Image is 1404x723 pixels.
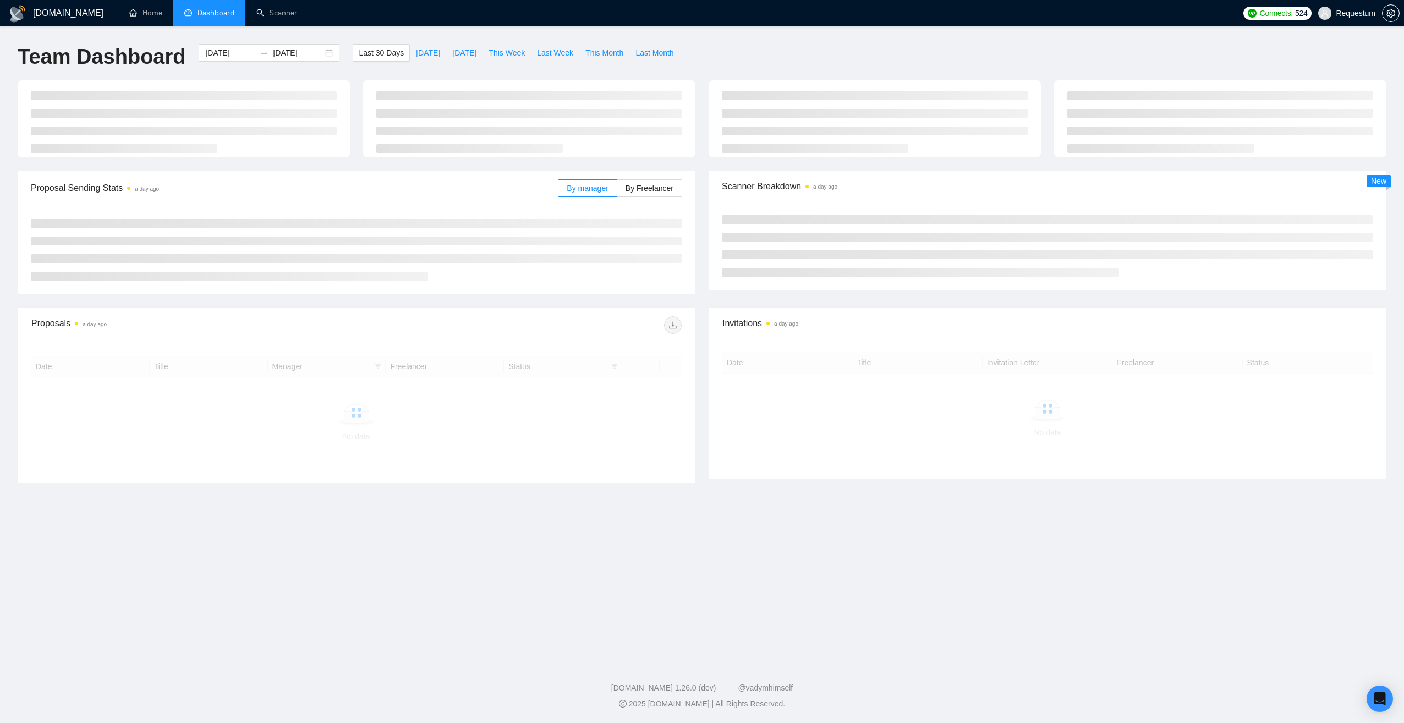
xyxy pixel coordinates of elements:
div: Proposals [31,316,357,334]
span: This Month [585,47,623,59]
span: Proposal Sending Stats [31,181,558,195]
span: Last Week [537,47,573,59]
input: Start date [205,47,255,59]
span: Connects: [1260,7,1293,19]
time: a day ago [83,321,107,327]
span: Last Month [635,47,673,59]
span: Scanner Breakdown [722,179,1373,193]
a: homeHome [129,8,162,18]
span: to [260,48,268,57]
span: Invitations [722,316,1373,330]
time: a day ago [813,184,837,190]
div: Open Intercom Messenger [1367,686,1393,712]
span: 524 [1295,7,1307,19]
button: This Week [482,44,531,62]
input: End date [273,47,323,59]
a: @vadymhimself [738,683,793,692]
time: a day ago [135,186,159,192]
a: searchScanner [256,8,297,18]
span: swap-right [260,48,268,57]
span: Dashboard [198,8,234,18]
button: Last Month [629,44,679,62]
img: upwork-logo.png [1248,9,1257,18]
div: 2025 [DOMAIN_NAME] | All Rights Reserved. [9,698,1395,710]
span: user [1321,9,1329,17]
span: [DATE] [416,47,440,59]
button: This Month [579,44,629,62]
span: This Week [489,47,525,59]
button: setting [1382,4,1400,22]
img: logo [9,5,26,23]
span: By Freelancer [626,184,673,193]
h1: Team Dashboard [18,44,185,70]
span: Last 30 Days [359,47,404,59]
span: By manager [567,184,608,193]
time: a day ago [774,321,798,327]
span: New [1371,177,1386,185]
button: [DATE] [446,44,482,62]
button: [DATE] [410,44,446,62]
a: [DOMAIN_NAME] 1.26.0 (dev) [611,683,716,692]
button: Last 30 Days [353,44,410,62]
span: copyright [619,700,627,708]
span: dashboard [184,9,192,17]
button: Last Week [531,44,579,62]
a: setting [1382,9,1400,18]
span: [DATE] [452,47,476,59]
